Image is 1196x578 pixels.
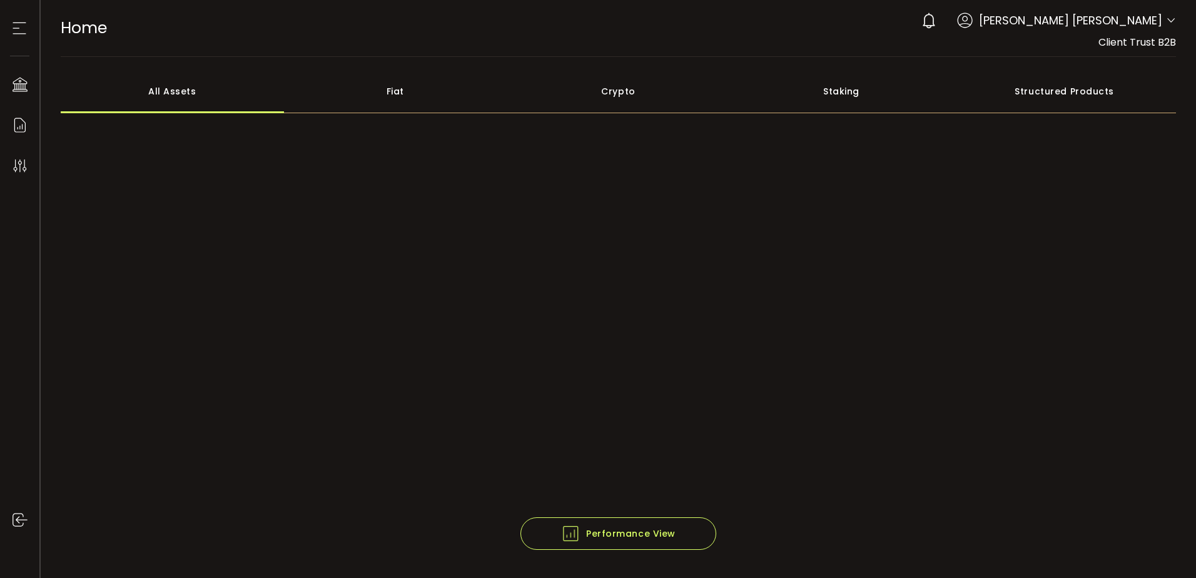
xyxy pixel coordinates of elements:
[284,69,507,113] div: Fiat
[979,12,1162,29] span: [PERSON_NAME] [PERSON_NAME]
[730,69,953,113] div: Staking
[61,69,284,113] div: All Assets
[507,69,730,113] div: Crypto
[520,517,717,550] button: Performance View
[953,69,1176,113] div: Structured Products
[61,17,107,39] span: Home
[561,524,676,543] span: Performance View
[1098,35,1176,49] span: Client Trust B2B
